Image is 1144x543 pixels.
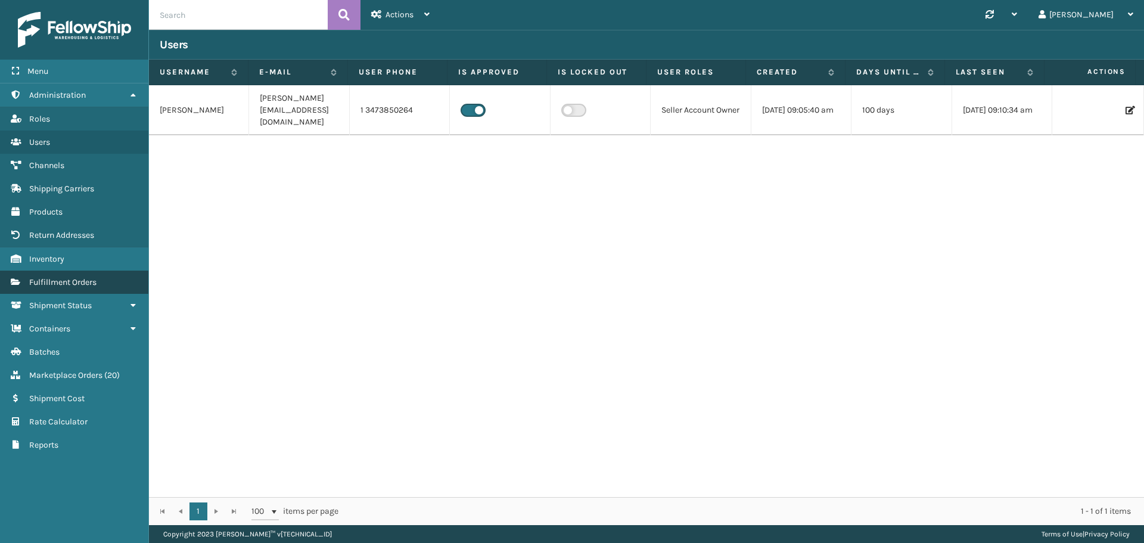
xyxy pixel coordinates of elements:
[189,502,207,520] a: 1
[163,525,332,543] p: Copyright 2023 [PERSON_NAME]™ v [TECHNICAL_ID]
[249,85,349,135] td: [PERSON_NAME][EMAIL_ADDRESS][DOMAIN_NAME]
[1042,530,1083,538] a: Terms of Use
[350,85,450,135] td: 1 3473850264
[355,505,1131,517] div: 1 - 1 of 1 items
[1048,62,1133,82] span: Actions
[29,300,92,311] span: Shipment Status
[29,417,88,427] span: Rate Calculator
[160,38,188,52] h3: Users
[29,324,70,334] span: Containers
[259,67,325,77] label: E-mail
[856,67,922,77] label: Days until password expires
[651,85,751,135] td: Seller Account Owner
[1084,530,1130,538] a: Privacy Policy
[18,12,131,48] img: logo
[359,67,436,77] label: User phone
[251,502,338,520] span: items per page
[1042,525,1130,543] div: |
[27,66,48,76] span: Menu
[251,505,269,517] span: 100
[751,85,851,135] td: [DATE] 09:05:40 am
[851,85,952,135] td: 100 days
[29,137,50,147] span: Users
[458,67,536,77] label: Is Approved
[29,393,85,404] span: Shipment Cost
[29,207,63,217] span: Products
[29,230,94,240] span: Return Addresses
[757,67,822,77] label: Created
[160,67,225,77] label: Username
[29,90,86,100] span: Administration
[29,254,64,264] span: Inventory
[558,67,635,77] label: Is Locked Out
[104,370,120,380] span: ( 20 )
[952,85,1052,135] td: [DATE] 09:10:34 am
[29,160,64,170] span: Channels
[386,10,414,20] span: Actions
[956,67,1021,77] label: Last Seen
[657,67,735,77] label: User Roles
[29,370,102,380] span: Marketplace Orders
[29,277,97,287] span: Fulfillment Orders
[29,184,94,194] span: Shipping Carriers
[1126,106,1133,114] i: Edit
[29,114,50,124] span: Roles
[29,440,58,450] span: Reports
[29,347,60,357] span: Batches
[149,85,249,135] td: [PERSON_NAME]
